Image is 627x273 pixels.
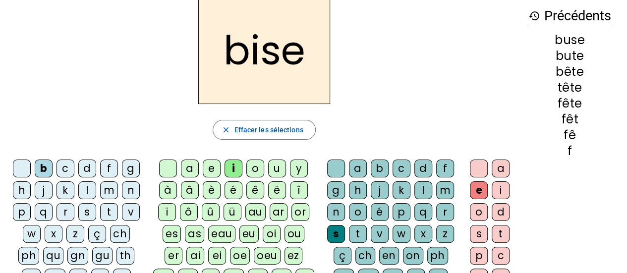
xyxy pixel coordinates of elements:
div: p [393,203,410,221]
div: oe [230,247,250,265]
div: ar [270,203,287,221]
button: Effacer les sélections [213,120,315,140]
div: tête [528,82,611,94]
div: v [371,225,389,243]
div: es [163,225,181,243]
div: h [349,181,367,199]
div: d [492,203,510,221]
div: x [45,225,62,243]
div: o [349,203,367,221]
div: c [57,160,74,177]
div: oeu [254,247,281,265]
div: z [66,225,84,243]
div: m [100,181,118,199]
div: ph [427,247,448,265]
div: t [492,225,510,243]
div: v [122,203,140,221]
div: ei [208,247,226,265]
div: y [290,160,308,177]
div: er [165,247,182,265]
div: j [35,181,53,199]
div: f [528,145,611,157]
div: h [13,181,31,199]
div: ph [18,247,39,265]
div: u [268,160,286,177]
div: î [290,181,308,199]
div: à [159,181,177,199]
div: ch [355,247,375,265]
div: au [245,203,266,221]
div: oi [263,225,281,243]
div: o [246,160,264,177]
div: gu [92,247,113,265]
div: é [225,181,242,199]
div: gn [67,247,88,265]
div: c [492,247,510,265]
div: ai [186,247,204,265]
div: bête [528,66,611,78]
mat-icon: history [528,10,540,22]
div: e [203,160,221,177]
div: s [327,225,345,243]
div: qu [43,247,63,265]
div: ch [110,225,130,243]
div: b [371,160,389,177]
div: ez [285,247,302,265]
mat-icon: close [221,125,230,134]
div: â [181,181,199,199]
div: th [116,247,134,265]
div: é [371,203,389,221]
div: w [23,225,41,243]
div: z [436,225,454,243]
div: m [436,181,454,199]
div: t [100,203,118,221]
div: o [470,203,488,221]
div: k [393,181,410,199]
div: q [414,203,432,221]
div: d [78,160,96,177]
div: s [470,225,488,243]
div: r [57,203,74,221]
div: fêt [528,113,611,125]
div: d [414,160,432,177]
div: ï [158,203,176,221]
div: fê [528,129,611,141]
div: buse [528,34,611,46]
div: q [35,203,53,221]
div: l [414,181,432,199]
div: fête [528,98,611,109]
div: en [379,247,399,265]
div: n [327,203,345,221]
div: p [13,203,31,221]
div: x [414,225,432,243]
div: ô [180,203,198,221]
div: ê [246,181,264,199]
div: è [203,181,221,199]
div: ou [285,225,304,243]
div: p [470,247,488,265]
div: a [492,160,510,177]
div: f [436,160,454,177]
div: ç [334,247,351,265]
span: Effacer les sélections [234,124,303,136]
div: eau [208,225,235,243]
div: b [35,160,53,177]
div: c [393,160,410,177]
div: n [122,181,140,199]
div: k [57,181,74,199]
div: on [403,247,423,265]
div: i [225,160,242,177]
div: û [202,203,220,221]
h3: Précédents [528,5,611,27]
div: ü [224,203,241,221]
div: r [436,203,454,221]
div: f [100,160,118,177]
div: t [349,225,367,243]
div: g [122,160,140,177]
div: as [185,225,204,243]
div: w [393,225,410,243]
div: l [78,181,96,199]
div: a [349,160,367,177]
div: j [371,181,389,199]
div: e [470,181,488,199]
